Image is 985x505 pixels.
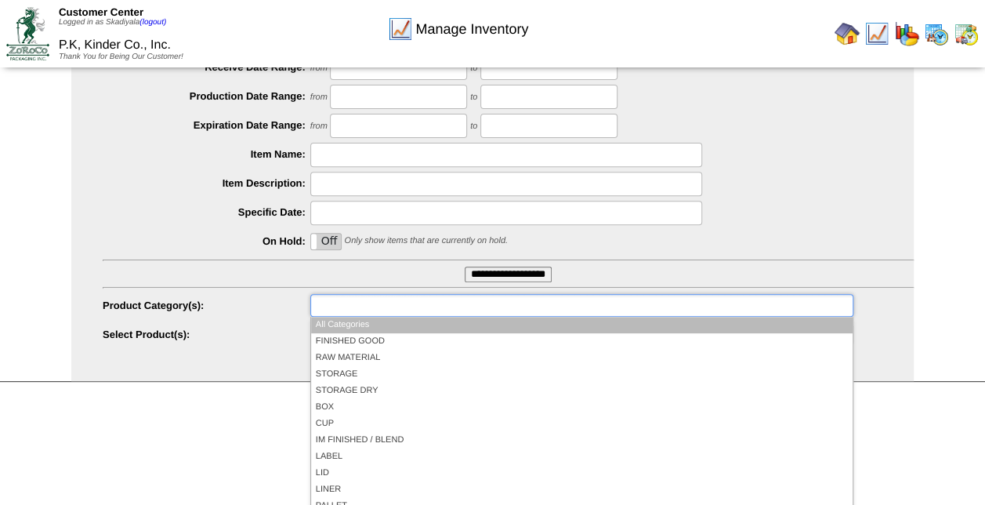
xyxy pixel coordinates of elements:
label: On Hold: [103,235,310,247]
label: Production Date Range: [103,90,310,102]
label: Off [311,234,341,249]
img: ZoRoCo_Logo(Green%26Foil)%20jpg.webp [6,7,49,60]
img: graph.gif [894,21,919,46]
li: CUP [311,416,853,432]
a: (logout) [139,18,166,27]
span: P.K, Kinder Co., Inc. [59,38,171,52]
span: to [470,93,477,102]
span: Thank You for Being Our Customer! [59,53,183,61]
label: Select Product(s): [103,329,310,340]
label: Item Description: [103,177,310,189]
img: calendarinout.gif [954,21,979,46]
li: BOX [311,399,853,416]
span: Manage Inventory [415,21,528,38]
div: OnOff [310,233,342,250]
img: line_graph.gif [388,16,413,42]
li: IM FINISHED / BLEND [311,432,853,449]
li: LABEL [311,449,853,465]
li: STORAGE [311,366,853,383]
img: home.gif [835,21,860,46]
span: from [310,122,328,131]
li: RAW MATERIAL [311,350,853,366]
img: line_graph.gif [864,21,889,46]
span: Customer Center [59,6,143,18]
label: Specific Date: [103,206,310,218]
li: All Categories [311,317,853,333]
li: STORAGE DRY [311,383,853,399]
label: Item Name: [103,148,310,160]
label: Product Category(s): [103,300,310,311]
span: Logged in as Skadiyala [59,18,166,27]
span: Only show items that are currently on hold. [344,236,507,245]
img: calendarprod.gif [924,21,949,46]
li: LINER [311,481,853,498]
li: LID [311,465,853,481]
span: to [470,122,477,131]
li: FINISHED GOOD [311,333,853,350]
span: from [310,93,328,102]
label: Expiration Date Range: [103,119,310,131]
